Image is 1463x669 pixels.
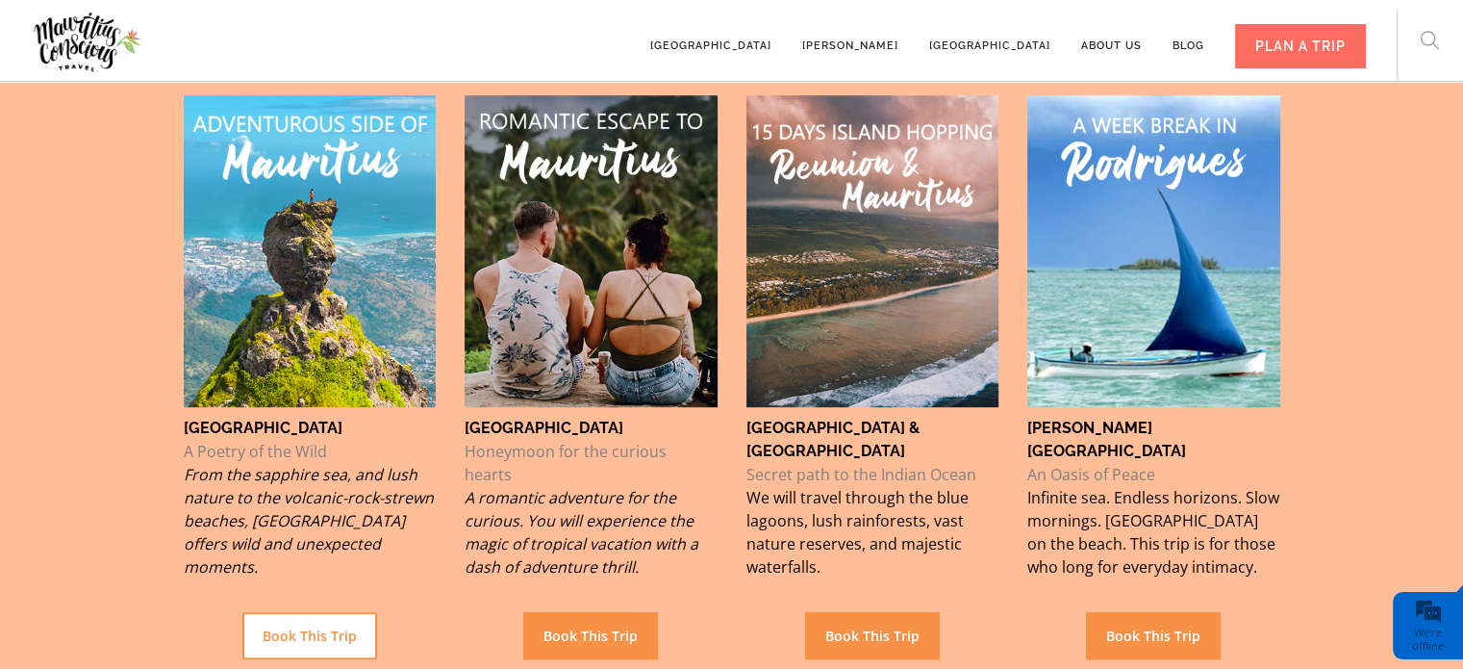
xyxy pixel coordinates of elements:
[465,487,698,578] span: A romantic adventure for the curious. You will experience the magic of tropical vacation with a d...
[746,419,920,460] strong: [GEOGRAPHIC_DATA] & [GEOGRAPHIC_DATA]
[25,178,351,220] input: Enter your last name
[1173,11,1204,64] a: Blog
[929,11,1050,64] a: [GEOGRAPHIC_DATA]
[523,612,658,659] a: Book This Trip
[1027,464,1155,485] span: An Oasis of Peace
[1235,11,1366,64] a: PLAN A TRIP
[1398,626,1458,653] div: We're offline
[746,486,999,579] p: We will travel through the blue lagoons, lush rainforests, vast nature reserves, and majestic wat...
[1235,24,1366,68] div: PLAN A TRIP
[21,99,50,128] div: Navigation go back
[184,464,434,578] span: From the sapphire sea, and lush nature to the volcanic-rock-strewn beaches, [GEOGRAPHIC_DATA] off...
[315,10,362,56] div: Minimize live chat window
[282,524,349,550] em: Submit
[25,292,351,507] textarea: Type your message and click 'Submit'
[1086,612,1221,659] a: Book This Trip
[184,419,342,437] strong: [GEOGRAPHIC_DATA]
[129,101,352,126] div: Leave a message
[1081,11,1142,64] a: About us
[805,612,940,659] a: Book This Trip
[242,612,377,659] a: Book This Trip
[25,235,351,277] input: Enter your email address
[802,11,898,64] a: [PERSON_NAME]
[1027,419,1186,460] strong: [PERSON_NAME][GEOGRAPHIC_DATA]
[746,464,976,485] span: Secret path to the Indian Ocean
[465,419,623,437] strong: [GEOGRAPHIC_DATA]
[650,11,771,64] a: [GEOGRAPHIC_DATA]
[465,441,667,485] span: Honeymoon for the curious hearts
[1027,487,1279,578] span: Infinite sea. Endless horizons. Slow mornings. [GEOGRAPHIC_DATA] on the beach. This trip is for t...
[31,6,143,78] img: Mauritius Conscious Travel
[184,441,327,462] span: A Poetry of the Wild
